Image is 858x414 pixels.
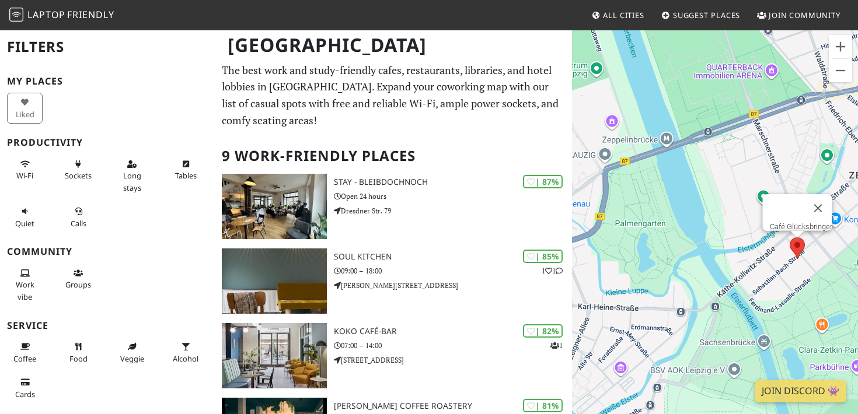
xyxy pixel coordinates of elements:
span: Video/audio calls [71,218,86,229]
h3: [PERSON_NAME] Coffee Roastery [334,401,572,411]
button: Calls [61,202,96,233]
button: Groups [61,264,96,294]
span: All Cities [603,10,644,20]
span: Group tables [65,279,91,290]
img: LaptopFriendly [9,8,23,22]
button: Work vibe [7,264,43,306]
a: All Cities [587,5,649,26]
h3: Service [7,320,208,331]
p: The best work and study-friendly cafes, restaurants, libraries, and hotel lobbies in [GEOGRAPHIC_... [222,62,566,129]
span: Credit cards [15,389,35,399]
a: LaptopFriendly LaptopFriendly [9,5,114,26]
h3: soul kitchen [334,252,572,262]
a: koko café-bar | 82% 1 koko café-bar 07:00 – 14:00 [STREET_ADDRESS] [215,323,573,388]
img: STAY - bleibdochnoch [222,174,327,239]
button: Sockets [61,155,96,185]
h3: Community [7,246,208,257]
button: Verkleinern [829,59,852,82]
a: soul kitchen | 85% 11 soul kitchen 09:00 – 18:00 [PERSON_NAME][STREET_ADDRESS] [215,248,573,314]
div: | 85% [523,250,563,263]
span: Alcohol [173,353,198,364]
div: | 87% [523,175,563,188]
button: Food [61,337,96,368]
span: Laptop [27,8,65,21]
img: koko café-bar [222,323,327,388]
button: Tables [168,155,204,185]
a: STAY - bleibdochnoch | 87% STAY - bleibdochnoch Open 24 hours Dresdner Str. 79 [215,174,573,239]
h3: koko café-bar [334,327,572,336]
button: Schließen [804,194,832,222]
span: Quiet [15,218,34,229]
span: Long stays [123,170,141,192]
p: 09:00 – 18:00 [334,265,572,276]
p: Dresdner Str. 79 [334,205,572,216]
span: Join Community [769,10,840,20]
span: People working [16,279,34,301]
a: Join Community [752,5,845,26]
button: Quiet [7,202,43,233]
span: Stable Wi-Fi [16,170,33,181]
p: [PERSON_NAME][STREET_ADDRESS] [334,280,572,291]
span: Veggie [120,353,144,364]
button: Cards [7,373,43,404]
p: [STREET_ADDRESS] [334,355,572,366]
span: Coffee [13,353,36,364]
h3: STAY - bleibdochnoch [334,177,572,187]
h3: Productivity [7,137,208,148]
button: Long stays [114,155,150,197]
span: Food [69,353,88,364]
div: | 81% [523,399,563,412]
p: 07:00 – 14:00 [334,340,572,351]
a: Suggest Places [657,5,745,26]
h2: Filters [7,29,208,65]
p: Open 24 hours [334,191,572,202]
div: | 82% [523,324,563,338]
button: Alcohol [168,337,204,368]
h1: [GEOGRAPHIC_DATA] [218,29,570,61]
span: Work-friendly tables [175,170,197,181]
button: Veggie [114,337,150,368]
a: Café Glücksbringer [770,222,832,231]
h3: My Places [7,76,208,87]
p: 1 [550,340,563,351]
span: Suggest Places [673,10,741,20]
span: Power sockets [65,170,92,181]
span: Friendly [67,8,114,21]
button: Wi-Fi [7,155,43,185]
h2: 9 Work-Friendly Places [222,138,566,174]
img: soul kitchen [222,248,327,314]
button: Coffee [7,337,43,368]
button: Vergrößern [829,35,852,58]
p: 1 1 [542,265,563,276]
